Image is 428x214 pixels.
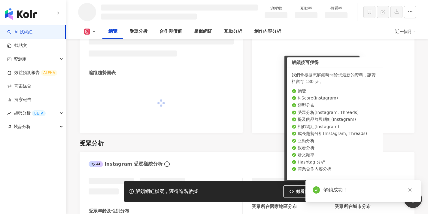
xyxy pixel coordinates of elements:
div: 創作內容分析 [254,28,281,35]
div: 追蹤趨勢圖表 [89,70,116,76]
span: close [408,188,412,192]
li: 成長趨勢分析 ( Instagram, Threads ) [292,131,378,137]
span: info-circle [163,160,171,168]
li: 提及的品牌與網紅 ( Instagram ) [292,117,378,123]
span: rise [7,111,11,115]
button: 觀看圖表範例 [283,185,328,197]
div: 互動分析 [224,28,242,35]
span: 趨勢分析 [14,106,46,120]
li: 總覽 [292,88,378,94]
div: 受眾分析 [129,28,147,35]
span: check-circle [313,186,320,194]
div: 總覽 [108,28,117,35]
li: Hashtag 分析 [292,159,378,165]
li: 發文頻率 [292,152,378,158]
li: 觀看分析 [292,145,378,151]
li: 相似網紅 ( Instagram ) [292,124,378,130]
div: 受眾所在國家地區分布 [252,203,297,210]
div: AI [89,161,103,167]
span: 觀看圖表範例 [296,189,321,194]
div: BETA [32,110,46,116]
div: 合作與價值 [159,28,182,35]
a: searchAI 找網紅 [7,29,32,35]
div: Instagram 受眾樣貌分析 [89,161,162,167]
div: 互動率 [295,5,317,11]
li: K-Score ( Instagram ) [292,95,378,101]
div: 解鎖網紅檔案，獲得進階數據 [135,188,198,195]
a: 洞察報告 [7,97,31,103]
li: 類型分布 [292,102,378,109]
div: 追蹤數 [265,5,287,11]
div: 近三個月 [395,27,416,36]
li: 互動分析 [292,138,378,144]
li: 受眾分析 ( Instagram, Threads ) [292,110,378,116]
div: 相似網紅 [194,28,212,35]
li: 商業合作內容分析 [292,166,378,172]
a: 找貼文 [7,43,27,49]
a: 效益預測報告ALPHA [7,70,57,76]
div: 解鎖後可獲得 [287,57,383,68]
a: 商案媒合 [7,83,31,89]
div: 受眾分析 [80,139,104,148]
img: logo [5,8,37,20]
span: 競品分析 [14,120,31,133]
div: 我們會根據您解鎖時間給您最新的資料，該資料留存 180 天。 [292,72,378,85]
div: 觀看率 [325,5,348,11]
span: 資源庫 [14,52,26,66]
div: 解鎖成功！ [323,186,414,194]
